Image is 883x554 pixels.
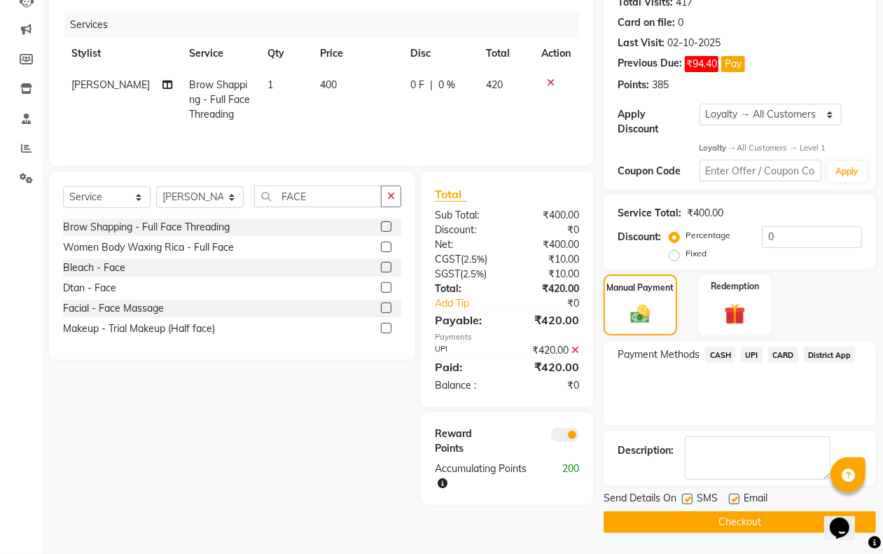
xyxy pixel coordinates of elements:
[507,267,590,282] div: ₹10.00
[435,268,460,280] span: SGST
[430,78,433,92] span: |
[652,78,669,92] div: 385
[667,36,721,50] div: 02-10-2025
[410,78,424,92] span: 0 F
[618,56,682,72] div: Previous Due:
[700,143,737,153] strong: Loyalty →
[625,303,656,325] img: _cash.svg
[507,312,590,328] div: ₹420.00
[63,321,215,336] div: Makeup - Trial Makeup (Half face)
[618,36,665,50] div: Last Visit:
[435,253,461,265] span: CGST
[424,296,521,311] a: Add Tip
[189,78,250,120] span: Brow Shapping - Full Face Threading
[618,206,681,221] div: Service Total:
[686,247,707,260] label: Fixed
[424,252,507,267] div: ( )
[181,38,259,69] th: Service
[424,378,507,393] div: Balance :
[320,78,337,91] span: 400
[424,267,507,282] div: ( )
[711,280,759,293] label: Redemption
[71,78,150,91] span: [PERSON_NAME]
[607,282,674,294] label: Manual Payment
[478,38,533,69] th: Total
[507,343,590,358] div: ₹420.00
[618,347,700,362] span: Payment Methods
[424,462,548,491] div: Accumulating Points
[768,347,798,363] span: CARD
[312,38,403,69] th: Price
[687,206,723,221] div: ₹400.00
[618,230,661,244] div: Discount:
[705,347,735,363] span: CASH
[63,38,181,69] th: Stylist
[686,229,730,242] label: Percentage
[424,223,507,237] div: Discount:
[824,498,869,540] iframe: chat widget
[718,301,751,327] img: _gift.svg
[618,15,675,30] div: Card on file:
[507,252,590,267] div: ₹10.00
[507,282,590,296] div: ₹420.00
[604,511,876,533] button: Checkout
[533,38,579,69] th: Action
[618,78,649,92] div: Points:
[486,78,503,91] span: 420
[744,491,767,508] span: Email
[741,347,763,363] span: UPI
[435,187,467,202] span: Total
[435,331,579,343] div: Payments
[424,237,507,252] div: Net:
[424,312,507,328] div: Payable:
[507,208,590,223] div: ₹400.00
[438,78,455,92] span: 0 %
[424,208,507,223] div: Sub Total:
[63,220,230,235] div: Brow Shapping - Full Face Threading
[507,378,590,393] div: ₹0
[618,443,674,458] div: Description:
[507,223,590,237] div: ₹0
[260,38,312,69] th: Qty
[464,254,485,265] span: 2.5%
[424,427,507,456] div: Reward Points
[507,237,590,252] div: ₹400.00
[804,347,856,363] span: District App
[618,107,699,137] div: Apply Discount
[268,78,274,91] span: 1
[63,301,164,316] div: Facial - Face Massage
[424,343,507,358] div: UPI
[618,164,699,179] div: Coupon Code
[521,296,590,311] div: ₹0
[254,186,382,207] input: Search or Scan
[63,240,234,255] div: Women Body Waxing Rica - Full Face
[700,160,821,181] input: Enter Offer / Coupon Code
[700,142,862,154] div: All Customers → Level 1
[721,56,745,72] button: Pay
[64,12,590,38] div: Services
[604,491,676,508] span: Send Details On
[685,56,718,72] span: ₹94.40
[63,281,116,296] div: Dtan - Face
[63,261,125,275] div: Bleach - Face
[402,38,478,69] th: Disc
[548,462,590,491] div: 200
[463,268,484,279] span: 2.5%
[697,491,718,508] span: SMS
[424,359,507,375] div: Paid:
[827,161,867,182] button: Apply
[678,15,683,30] div: 0
[424,282,507,296] div: Total:
[507,359,590,375] div: ₹420.00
